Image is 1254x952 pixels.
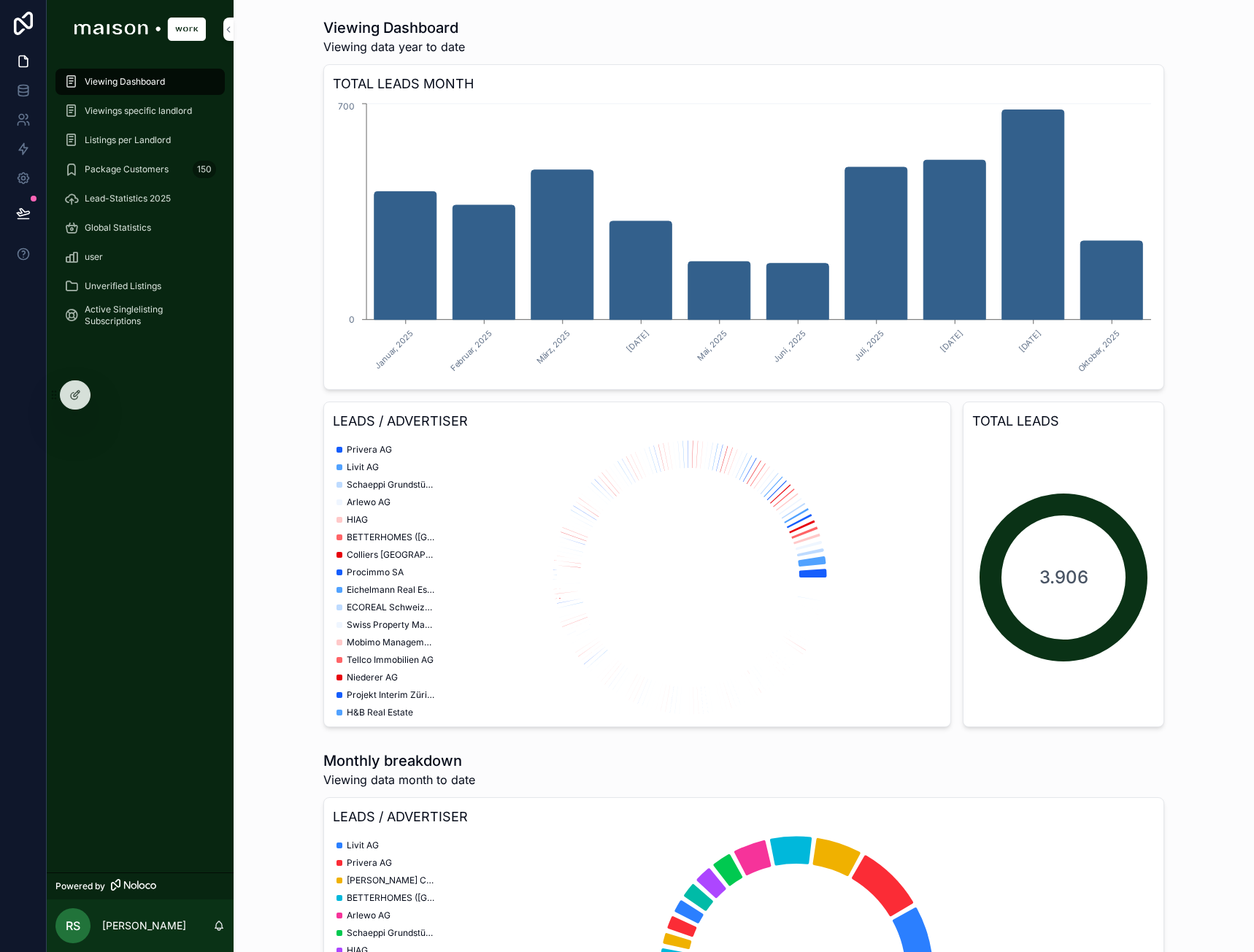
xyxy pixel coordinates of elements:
a: Viewing Dashboard [55,69,225,95]
span: HIAG [347,514,368,526]
span: Viewing Dashboard [85,76,165,88]
p: [PERSON_NAME] [102,918,186,933]
span: Global Statistics [85,222,151,234]
span: Arlewo AG [347,496,391,508]
div: chart [333,100,1155,380]
span: Viewings specific landlord [85,105,192,117]
text: [DATE] [939,328,965,354]
span: Swiss Property Management AG [347,619,434,631]
span: Privera AG [347,857,392,869]
span: Livit AG [347,461,379,473]
span: Niederer AG [347,672,398,683]
a: Lead-Statistics 2025 [55,185,225,212]
span: ECOREAL Schweizerische Immobilien Anlagestiftung [347,602,434,613]
h3: TOTAL LEADS MONTH [333,74,1155,94]
a: user [55,244,225,270]
a: Unverified Listings [55,273,225,299]
text: Mai, 2025 [695,328,729,362]
span: Lead-Statistics 2025 [85,193,171,204]
span: user [85,251,103,263]
span: Projekt Interim Zürich GmbH [347,689,434,701]
h1: Monthly breakdown [323,751,475,771]
span: RS [66,917,80,934]
h3: LEADS / ADVERTISER [333,411,942,431]
img: App logo [74,18,206,41]
text: Juni, 2025 [772,328,808,364]
span: Procimmo SA [347,567,404,578]
h1: Viewing Dashboard [323,18,465,38]
tspan: 700 [338,101,355,112]
a: Listings per Landlord [55,127,225,153]
text: [DATE] [1017,328,1043,354]
span: H&B Real Estate [347,707,413,718]
a: Active Singlelisting Subscriptions [55,302,225,329]
span: Active Singlelisting Subscriptions [85,304,210,327]
span: BETTERHOMES ([GEOGRAPHIC_DATA]) AG [347,892,434,904]
span: Listings per Landlord [85,134,171,146]
a: Global Statistics [55,215,225,241]
div: chart [333,437,942,718]
span: Schaeppi Grundstücke AG [347,927,434,939]
div: 150 [193,161,216,178]
a: Powered by [47,872,234,899]
text: Oktober, 2025 [1076,328,1122,374]
span: Package Customers [85,164,169,175]
span: Tellco Immobilien AG [347,654,434,666]
div: scrollable content [47,58,234,348]
span: Mobimo Management AG [347,637,434,648]
span: BETTERHOMES ([GEOGRAPHIC_DATA]) AG [347,531,434,543]
a: Package Customers150 [55,156,225,183]
span: Livit AG [347,840,379,851]
text: [DATE] [625,328,651,354]
span: [PERSON_NAME] Commerciaux [347,875,434,886]
span: Viewing data year to date [323,38,465,55]
text: Juli, 2025 [852,328,886,362]
tspan: 0 [349,314,355,325]
span: Viewing data month to date [323,771,475,788]
text: März, 2025 [534,328,572,366]
span: Arlewo AG [347,910,391,921]
text: Februar, 2025 [448,328,493,373]
span: Privera AG [347,444,392,456]
span: Unverified Listings [85,280,161,292]
h3: LEADS / ADVERTISER [333,807,1155,827]
span: Eichelmann Real Estate GmbH [347,584,434,596]
text: Januar, 2025 [373,328,416,371]
span: Schaeppi Grundstücke AG [347,479,434,491]
span: Colliers [GEOGRAPHIC_DATA] AG [347,549,434,561]
h3: TOTAL LEADS [972,411,1155,431]
span: Powered by [55,880,105,892]
a: Viewings specific landlord [55,98,225,124]
span: 3.906 [1014,566,1113,589]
